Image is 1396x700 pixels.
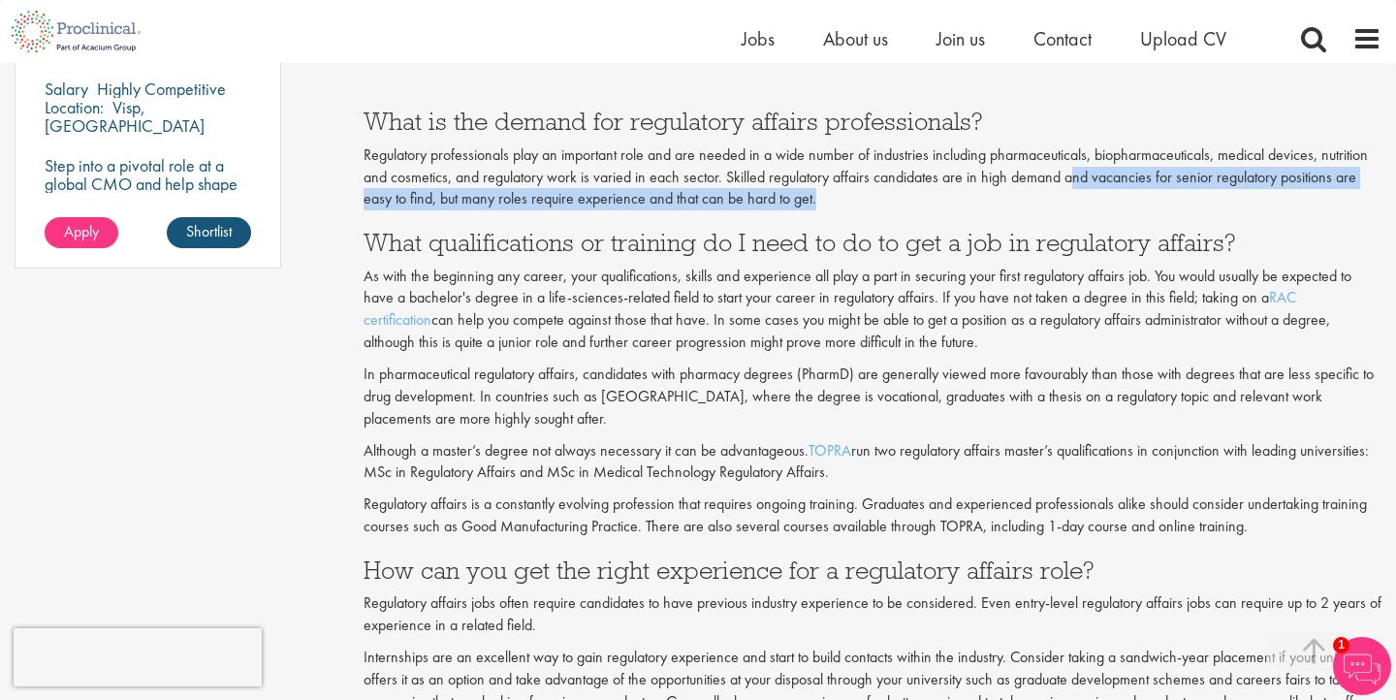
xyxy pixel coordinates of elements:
a: RAC certification [364,287,1296,330]
a: Contact [1033,26,1092,51]
h3: How can you get the right experience for a regulatory affairs role? [364,557,1381,583]
span: Salary [45,78,88,100]
p: Highly Competitive [97,78,226,100]
p: Regulatory professionals play an important role and are needed in a wide number of industries inc... [364,144,1381,211]
a: Apply [45,217,118,248]
a: Join us [936,26,985,51]
img: Chatbot [1333,637,1391,695]
p: As with the beginning any career, your qualifications, skills and experience all play a part in s... [364,266,1381,354]
p: Regulatory affairs is a constantly evolving profession that requires ongoing training. Graduates ... [364,493,1381,538]
span: Apply [64,221,99,241]
span: Location: [45,96,104,118]
p: Although a master’s degree not always necessary it can be advantageous. run two regulatory affair... [364,440,1381,485]
h3: What qualifications or training do I need to do to get a job in regulatory affairs? [364,230,1381,255]
p: Visp, [GEOGRAPHIC_DATA] [45,96,205,137]
p: In pharmaceutical regulatory affairs, candidates with pharmacy degrees (PharmD) are generally vie... [364,364,1381,430]
a: TOPRA [809,440,851,461]
p: Regulatory affairs jobs often require candidates to have previous industry experience to be consi... [364,592,1381,637]
a: Upload CV [1140,26,1226,51]
a: About us [823,26,888,51]
a: Jobs [742,26,775,51]
span: 1 [1333,637,1349,653]
a: Shortlist [167,217,251,248]
iframe: reCAPTCHA [14,628,262,686]
p: Step into a pivotal role at a global CMO and help shape the future of healthcare manufacturing. [45,156,251,230]
h3: What is the demand for regulatory affairs professionals? [364,109,1381,134]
